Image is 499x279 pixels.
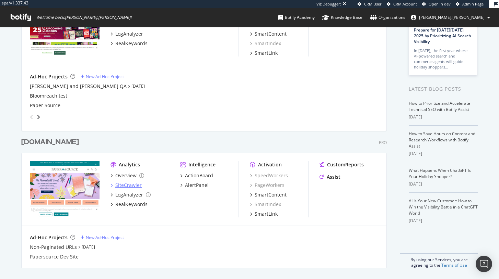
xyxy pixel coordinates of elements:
[327,161,364,168] div: CustomReports
[115,182,142,189] div: SiteCrawler
[30,234,68,241] div: Ad-Hoc Projects
[81,74,124,79] a: New Ad-Hoc Project
[322,14,362,21] div: Knowledge Base
[250,50,278,56] a: SmartLink
[111,40,148,47] a: RealKeywords
[82,244,95,250] a: [DATE]
[419,14,485,20] span: jessica.jordan
[36,114,41,121] div: angle-right
[409,114,478,120] div: [DATE]
[400,253,478,268] div: By using our Services, you are agreeing to the
[36,15,131,20] span: Welcome back, [PERSON_NAME].[PERSON_NAME] !
[188,161,216,168] div: Intelligence
[86,74,124,79] div: New Ad-Hoc Project
[30,0,100,56] img: barnesandnoble.com
[21,137,79,147] div: [DOMAIN_NAME]
[322,8,362,27] a: Knowledge Base
[387,1,417,7] a: CRM Account
[30,92,67,99] a: Bloomreach test
[379,140,387,145] div: Pro
[111,182,142,189] a: SiteCrawler
[250,191,287,198] a: SmartContent
[115,201,148,208] div: RealKeywords
[119,161,140,168] div: Analytics
[414,27,471,45] a: Prepare for [DATE][DATE] 2025 by Prioritizing AI Search Visibility
[456,1,484,7] a: Admin Page
[358,1,382,7] a: CRM User
[278,14,315,21] div: Botify Academy
[115,40,148,47] div: RealKeywords
[414,48,472,70] div: In [DATE], the first year where AI-powered search and commerce agents will guide holiday shoppers…
[409,151,478,157] div: [DATE]
[409,131,475,149] a: How to Save Hours on Content and Research Workflows with Botify Assist
[111,191,151,198] a: LogAnalyzer
[422,1,451,7] a: Open in dev
[429,1,451,7] span: Open in dev
[21,137,82,147] a: [DOMAIN_NAME]
[180,182,209,189] a: AlertPanel
[320,161,364,168] a: CustomReports
[250,30,287,37] a: SmartContent
[250,182,285,189] a: PageWorkers
[30,161,100,217] img: papersource.com
[476,256,492,272] div: Open Intercom Messenger
[250,172,288,179] a: SpeedWorkers
[180,172,213,179] a: ActionBoard
[81,234,124,240] a: New Ad-Hoc Project
[441,262,467,268] a: Terms of Use
[327,174,340,180] div: Assist
[255,191,287,198] div: SmartContent
[409,167,471,179] a: What Happens When ChatGPT Is Your Holiday Shopper?
[115,172,137,179] div: Overview
[30,73,68,80] div: Ad-Hoc Projects
[258,161,282,168] div: Activation
[316,1,341,7] div: Viz Debugger:
[409,85,478,93] div: Latest Blog Posts
[115,30,143,37] div: LogAnalyzer
[250,211,278,217] a: SmartLink
[370,14,405,21] div: Organizations
[30,102,60,109] a: Paper Source
[255,50,278,56] div: SmartLink
[111,172,144,179] a: Overview
[115,191,143,198] div: LogAnalyzer
[409,100,470,112] a: How to Prioritize and Accelerate Technical SEO with Botify Assist
[409,198,478,216] a: AI Is Your New Customer: How to Win the Visibility Battle in a ChatGPT World
[185,172,213,179] div: ActionBoard
[30,83,127,90] a: [PERSON_NAME] and [PERSON_NAME] QA
[131,83,145,89] a: [DATE]
[255,30,287,37] div: SmartContent
[30,244,77,251] a: Non-Paginated URLs
[409,181,478,187] div: [DATE]
[364,1,382,7] span: CRM User
[250,40,281,47] a: SmartIndex
[278,8,315,27] a: Botify Academy
[250,201,281,208] a: SmartIndex
[27,112,36,123] div: angle-left
[30,253,79,260] a: Papersource Dev Site
[86,234,124,240] div: New Ad-Hoc Project
[409,218,478,224] div: [DATE]
[462,1,484,7] span: Admin Page
[320,174,340,180] a: Assist
[405,12,496,23] button: [PERSON_NAME].[PERSON_NAME]
[111,30,143,37] a: LogAnalyzer
[370,8,405,27] a: Organizations
[393,1,417,7] span: CRM Account
[255,211,278,217] div: SmartLink
[111,201,148,208] a: RealKeywords
[185,182,209,189] div: AlertPanel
